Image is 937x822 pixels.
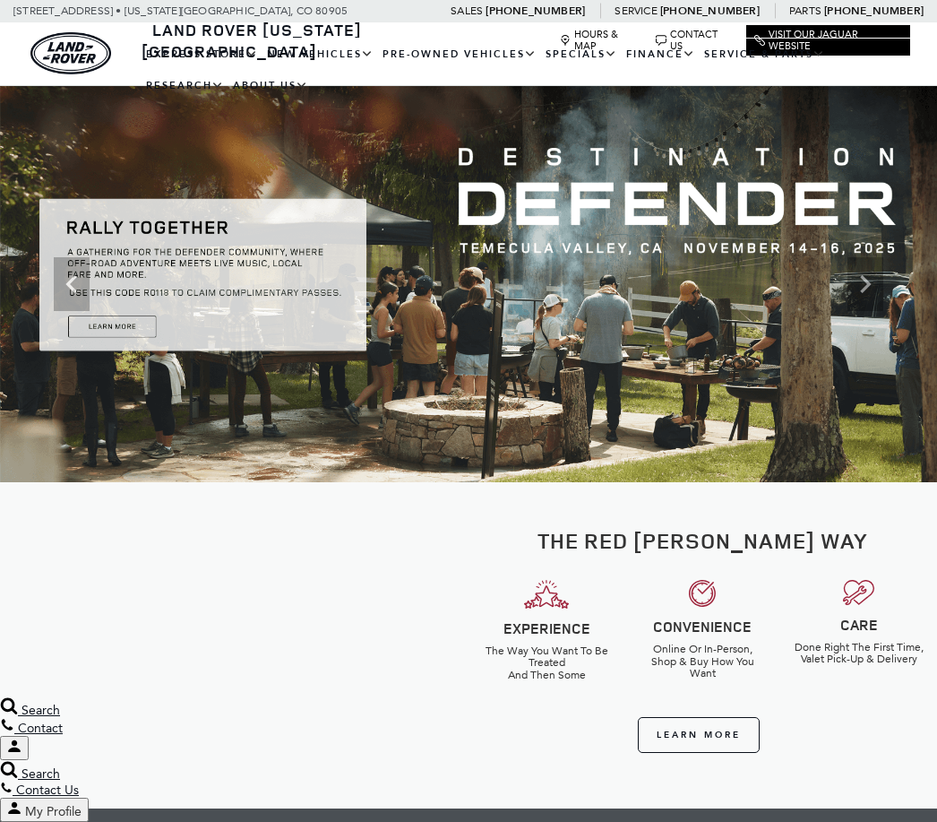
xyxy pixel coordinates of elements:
a: EXPRESS STORE [142,39,262,70]
a: [PHONE_NUMBER] [660,4,760,18]
span: Parts [789,4,821,17]
a: Research [142,70,228,101]
a: Visit Our Jaguar Website [754,29,902,52]
span: Search [21,703,60,718]
a: Specials [541,39,622,70]
a: Land Rover [US_STATE][GEOGRAPHIC_DATA] [142,19,362,62]
span: Sales [451,4,483,17]
span: Service [615,4,657,17]
a: Contact Us [656,29,733,52]
iframe: YouTube video player [103,572,365,720]
img: Land Rover [30,32,111,74]
strong: CARE [840,615,878,635]
span: Search [21,766,60,782]
h2: The Red [PERSON_NAME] Way [482,529,924,552]
strong: CONVENIENCE [653,617,752,636]
a: Finance [622,39,700,70]
span: Contact [18,721,63,736]
h6: Online Or In-Person, Shop & Buy How You Want [638,644,767,679]
a: New Vehicles [262,39,378,70]
span: Contact Us [16,783,79,798]
a: [PHONE_NUMBER] [824,4,924,18]
a: land-rover [30,32,111,74]
a: Pre-Owned Vehicles [378,39,541,70]
a: [PHONE_NUMBER] [486,4,585,18]
nav: Main Navigation [142,39,910,101]
a: About Us [228,70,313,101]
h6: The Way You Want To Be Treated And Then Some [482,645,611,681]
a: [STREET_ADDRESS] • [US_STATE][GEOGRAPHIC_DATA], CO 80905 [13,4,348,17]
strong: EXPERIENCE [503,619,590,638]
h6: Done Right The First Time, Valet Pick-Up & Delivery [795,642,924,665]
a: Hours & Map [560,29,642,52]
span: My Profile [25,804,82,819]
a: Service & Parts [700,39,830,70]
